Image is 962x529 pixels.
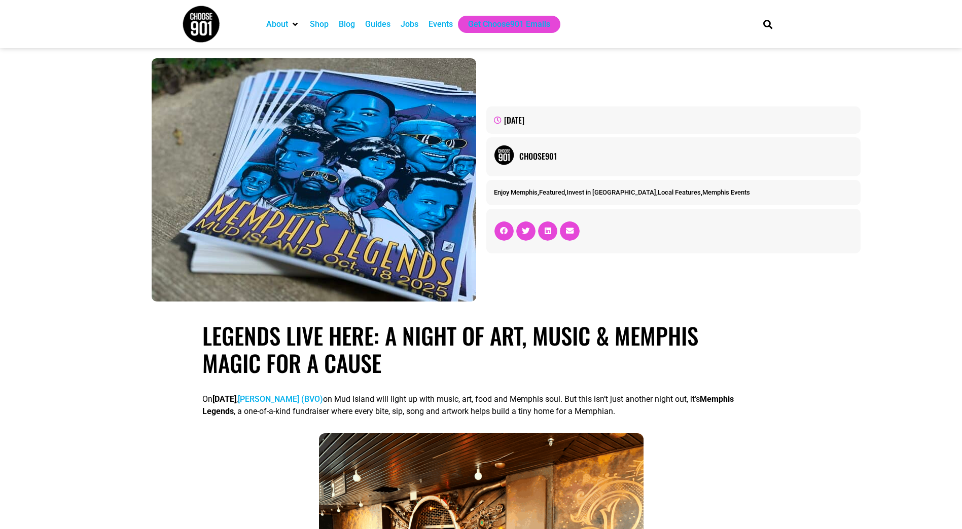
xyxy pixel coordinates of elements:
a: About [266,18,288,30]
nav: Main nav [261,16,746,33]
span: , on Mud Island will light up with music, art, food and Memphis soul. But this isn’t just another... [236,394,700,404]
a: Choose901 [519,150,853,162]
a: [PERSON_NAME] (BVO) [238,394,323,404]
a: Local Features [658,188,701,196]
time: [DATE] [504,114,524,126]
a: Featured [539,188,565,196]
div: Share on linkedin [538,221,557,241]
b: [DATE] [212,394,236,404]
a: Memphis Events [702,188,750,196]
a: Events [429,18,453,30]
span: , a one-of-a-kind fundraiser where every bite, sip, song and artwork helps build a tiny home for ... [234,406,615,416]
div: Search [759,16,776,32]
a: Invest in [GEOGRAPHIC_DATA] [566,188,656,196]
a: Shop [310,18,329,30]
a: Blog [339,18,355,30]
a: Guides [365,18,390,30]
a: Jobs [401,18,418,30]
div: Share on facebook [494,221,514,241]
span: On [202,394,212,404]
div: About [261,16,305,33]
div: Share on twitter [516,221,536,241]
h1: LEGENDS LIVE HERE: A NIGHT OF ART, MUSIC & MEMPHIS MAGIC FOR A CAUSE [202,322,759,376]
a: Get Choose901 Emails [468,18,550,30]
span: , , , , [494,188,750,196]
img: Picture of Choose901 [494,145,514,165]
a: Enjoy Memphis [494,188,538,196]
div: Share on email [560,221,579,241]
